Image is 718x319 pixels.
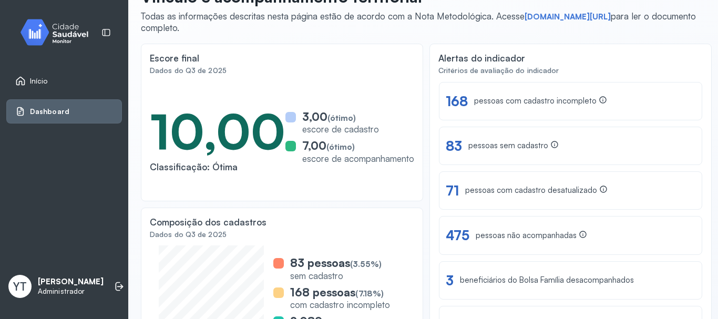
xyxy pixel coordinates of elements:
div: pessoas sem cadastro [468,140,559,151]
span: (3.55%) [350,259,382,269]
img: monitor.svg [11,17,106,48]
span: (7.18%) [355,289,384,299]
div: pessoas não acompanhadas [476,230,587,241]
span: Todas as informações descritas nesta página estão de acordo com a Nota Metodológica. Acesse para ... [141,11,696,33]
div: pessoas com cadastro desatualizado [465,185,608,196]
div: escore de cadastro [302,124,379,135]
div: com cadastro incompleto [290,299,390,310]
p: Administrador [38,287,104,296]
div: 3,00 [302,110,379,124]
div: pessoas com cadastro incompleto [474,96,607,107]
div: Alertas do indicador [438,53,525,64]
div: Dados do Q3 de 2025 [150,66,414,75]
div: 3 [446,272,454,289]
span: (ótimo) [326,142,355,152]
div: 10,00 [150,101,285,161]
span: (ótimo) [327,113,356,123]
div: 7,00 [302,139,414,152]
div: Classificação: Ótima [150,161,285,172]
div: 83 pessoas [290,256,382,270]
a: Dashboard [15,106,113,117]
div: 83 [446,138,462,154]
div: sem cadastro [290,270,382,281]
div: 168 pessoas [290,285,390,299]
div: Composição dos cadastros [150,217,266,228]
div: Critérios de avaliação do indicador [438,66,703,75]
p: [PERSON_NAME] [38,277,104,287]
div: 71 [446,182,459,199]
div: Dados do Q3 de 2025 [150,230,414,239]
span: Início [30,77,48,86]
span: Dashboard [30,107,69,116]
div: escore de acompanhamento [302,153,414,164]
div: beneficiários do Bolsa Família desacompanhados [460,275,634,285]
a: Início [15,76,113,86]
a: [DOMAIN_NAME][URL] [525,12,611,22]
div: 475 [446,227,469,243]
div: Escore final [150,53,199,64]
span: YT [13,280,27,293]
div: 168 [446,93,468,109]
